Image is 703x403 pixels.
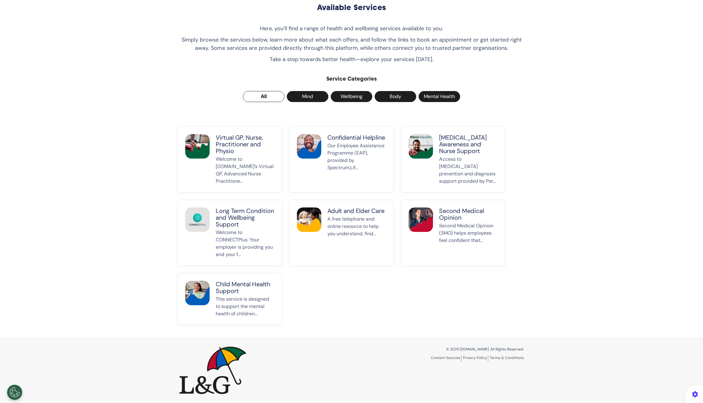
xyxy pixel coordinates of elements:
p: Second Medical Opinion (SMO) helps employees feel confident that... [439,222,498,258]
button: Long Term Condition and Wellbeing SupportLong Term Condition and Wellbeing SupportWelcome to CONN... [178,200,282,266]
img: Cancer Awareness and Nurse Support [409,134,433,159]
p: Take a step towards better health—explore your services [DATE]. [178,55,525,64]
p: Second Medical Opinion [439,207,498,221]
button: Confidential HelplineConfidential HelplineOur Employee Assistance Programme (EAP), provided by Sp... [289,126,394,192]
p: Here, you’ll find a range of health and wellbeing services available to you. [178,24,525,33]
img: Virtual GP, Nurse, Practitioner and Physio [185,134,210,159]
button: Adult and Elder CareAdult and Elder CareA free telephone and online resource to help you understa... [289,200,394,266]
button: Wellbeing [331,91,372,102]
a: Terms & Conditions [490,355,524,360]
p: Our Employee Assistance Programme (EAP), provided by Spectrum.Lif... [327,142,386,185]
p: [MEDICAL_DATA] Awareness and Nurse Support [439,134,498,154]
button: Cancer Awareness and Nurse Support[MEDICAL_DATA] Awareness and Nurse SupportAccess to [MEDICAL_DA... [401,126,505,192]
p: Simply browse the services below, learn more about what each offers, and follow the links to book... [178,36,525,52]
button: Body [375,91,416,102]
p: Adult and Elder Care [327,207,386,214]
p: This service is designed to support the mental health of children... [216,295,274,317]
p: © 2025 [DOMAIN_NAME]. All Rights Reserved. [356,346,524,352]
button: Virtual GP, Nurse, Practitioner and PhysioVirtual GP, Nurse, Practitioner and PhysioWelcome to [D... [178,126,282,192]
button: Second Medical OpinionSecond Medical OpinionSecond Medical Opinion (SMO) helps employees feel con... [401,200,505,266]
h2: Service Categories [178,76,525,82]
img: Spectrum.Life logo [179,346,246,394]
button: Child Mental Health SupportChild Mental Health SupportThis service is designed to support the men... [178,273,282,325]
p: Virtual GP, Nurse, Practitioner and Physio [216,134,274,154]
button: All [243,91,284,102]
p: Child Mental Health Support [216,281,274,294]
a: Content Sources [431,355,461,362]
p: A free telephone and online resource to help you understand, find... [327,215,386,258]
button: Mind [287,91,328,102]
img: Second Medical Opinion [409,207,433,232]
button: Mental Health [419,91,460,102]
button: Open Preferences [7,385,22,400]
a: Privacy Policy [463,355,488,362]
img: Adult and Elder Care [297,207,321,232]
p: Access to [MEDICAL_DATA] prevention and diagnosis support provided by Per... [439,156,498,185]
img: Child Mental Health Support [185,281,210,305]
img: Confidential Helpline [297,134,321,159]
p: Welcome to CONNECTPlus. Your employer is providing you and your f... [216,229,274,258]
h1: Available Services [178,3,525,12]
p: Confidential Helpline [327,134,386,141]
p: Welcome to [DOMAIN_NAME]’s Virtual GP, Advanced Nurse Practitione... [216,156,274,185]
img: Long Term Condition and Wellbeing Support [185,207,210,232]
p: Long Term Condition and Wellbeing Support [216,207,274,228]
